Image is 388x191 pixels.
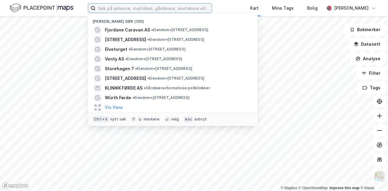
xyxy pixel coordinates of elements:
[110,117,126,122] div: nytt søk
[105,84,142,92] span: KLINIKK FØRDE AS
[171,117,179,122] div: velg
[105,46,127,53] span: Elvetorget
[135,66,137,71] span: •
[105,26,150,34] span: Fjordane Caravan AS
[356,67,386,79] button: Filter
[144,86,210,91] span: Gårdeiere • Somatiske poliklinikker
[129,47,186,52] span: Eiendom • [STREET_ADDRESS]
[135,66,192,71] span: Eiendom • [STREET_ADDRESS]
[151,28,208,32] span: Eiendom • [STREET_ADDRESS]
[2,182,28,189] a: Mapbox homepage
[105,65,134,72] span: Storehagen 7
[358,162,388,191] div: Kontrollprogram for chat
[147,37,204,42] span: Eiendom • [STREET_ADDRESS]
[132,95,189,100] span: Eiendom • [STREET_ADDRESS]
[144,117,159,122] div: markere
[281,186,297,190] a: Mapbox
[105,55,124,63] span: Venty AS
[125,57,127,61] span: •
[358,162,388,191] iframe: Chat Widget
[307,5,318,12] div: Bolig
[334,5,369,12] div: [PERSON_NAME]
[95,4,212,13] input: Søk på adresse, matrikkel, gårdeiere, leietakere eller personer
[345,24,386,36] button: Bokmerker
[144,86,145,90] span: •
[10,3,73,13] img: logo.f888ab2527a4732fd821a326f86c7f29.svg
[105,104,123,111] button: Vis flere
[194,117,207,122] div: avbryt
[147,76,204,81] span: Eiendom • [STREET_ADDRESS]
[272,5,294,12] div: Mine Tags
[132,95,134,100] span: •
[299,186,328,190] a: OpenStreetMap
[147,76,149,81] span: •
[151,28,153,32] span: •
[357,82,386,94] button: Tags
[250,5,259,12] div: Kart
[329,186,360,190] a: Improve this map
[184,116,193,122] div: esc
[88,14,258,25] div: [PERSON_NAME] søk (100)
[349,38,386,50] button: Datasett
[105,36,146,43] span: [STREET_ADDRESS]
[93,116,109,122] div: Ctrl + k
[125,57,182,61] span: Eiendom • [STREET_ADDRESS]
[105,94,131,101] span: Würth Førde
[147,37,149,42] span: •
[350,53,386,65] button: Analyse
[129,47,130,51] span: •
[105,75,146,82] span: [STREET_ADDRESS]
